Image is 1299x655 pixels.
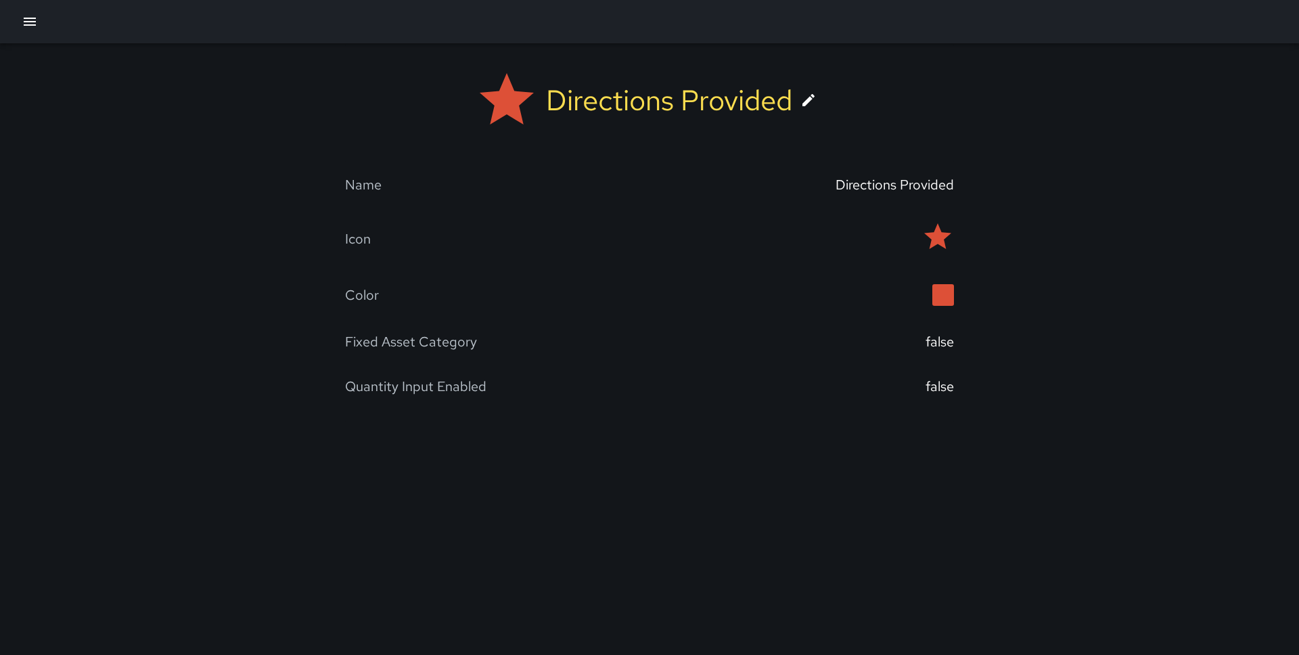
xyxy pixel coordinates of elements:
[345,333,477,351] div: Fixed Asset Category
[926,333,954,351] div: false
[546,81,792,119] div: Directions Provided
[345,176,382,194] div: Name
[926,378,954,395] div: false
[345,230,371,248] div: Icon
[345,286,379,304] div: Color
[836,176,954,194] div: Directions Provided
[345,378,486,395] div: Quantity Input Enabled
